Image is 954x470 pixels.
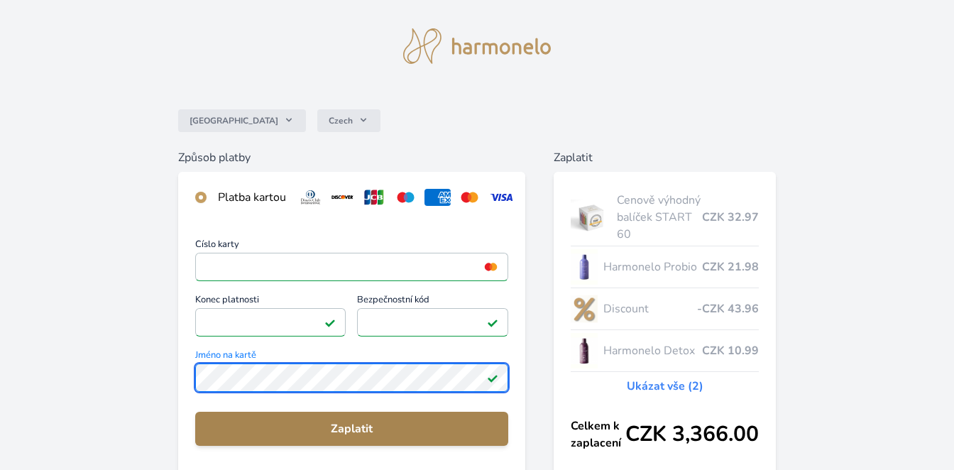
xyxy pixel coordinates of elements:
span: -CZK 43.96 [697,300,759,317]
span: Jméno na kartě [195,351,509,364]
h6: Zaplatit [554,149,776,166]
img: start.jpg [571,200,611,235]
span: Harmonelo Probio [603,258,702,275]
img: jcb.svg [361,189,388,206]
span: Bezpečnostní kód [357,295,508,308]
img: amex.svg [424,189,451,206]
img: diners.svg [297,189,324,206]
span: Číslo karty [195,240,509,253]
span: Czech [329,115,353,126]
img: DETOX_se_stinem_x-lo.jpg [571,333,598,368]
img: CLEAN_PROBIO_se_stinem_x-lo.jpg [571,249,598,285]
iframe: Iframe pro datum vypršení platnosti [202,312,340,332]
a: Ukázat vše (2) [627,378,703,395]
button: [GEOGRAPHIC_DATA] [178,109,306,132]
img: visa.svg [488,189,515,206]
span: Konec platnosti [195,295,346,308]
img: Platné pole [324,317,336,328]
img: discount-lo.png [571,291,598,327]
img: mc.svg [456,189,483,206]
span: Cenově výhodný balíček START 60 [617,192,702,243]
span: CZK 3,366.00 [625,422,759,447]
span: [GEOGRAPHIC_DATA] [190,115,278,126]
img: Platné pole [487,372,498,383]
span: Celkem k zaplacení [571,417,625,452]
span: Harmonelo Detox [603,342,702,359]
span: CZK 10.99 [702,342,759,359]
span: Zaplatit [207,420,498,437]
img: discover.svg [329,189,356,206]
img: Platné pole [487,317,498,328]
span: CZK 32.97 [702,209,759,226]
img: logo.svg [403,28,551,64]
img: mc [481,261,500,273]
div: Platba kartou [218,189,286,206]
iframe: Iframe pro bezpečnostní kód [363,312,502,332]
iframe: Iframe pro číslo karty [202,257,503,277]
img: maestro.svg [393,189,419,206]
h6: Způsob platby [178,149,526,166]
button: Czech [317,109,380,132]
input: Jméno na kartěPlatné pole [195,364,509,392]
span: Discount [603,300,697,317]
button: Zaplatit [195,412,509,446]
span: CZK 21.98 [702,258,759,275]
